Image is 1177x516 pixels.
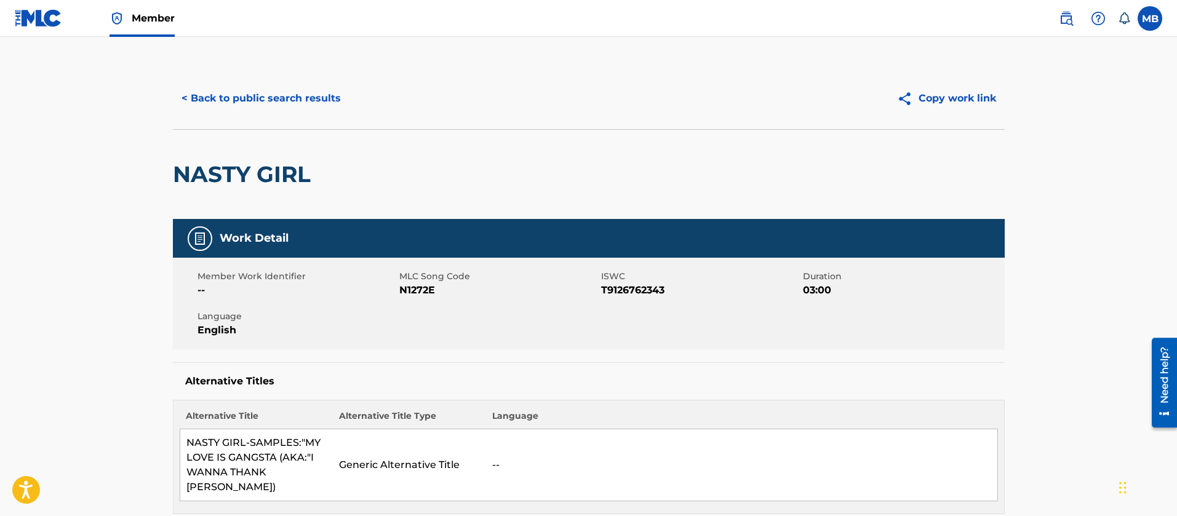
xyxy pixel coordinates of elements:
a: Public Search [1054,6,1079,31]
img: Work Detail [193,231,207,246]
h2: NASTY GIRL [173,161,317,188]
h5: Work Detail [220,231,289,245]
th: Language [486,410,997,429]
iframe: Chat Widget [1115,457,1177,516]
button: < Back to public search results [173,83,349,114]
h5: Alternative Titles [185,375,992,387]
span: Member Work Identifier [197,270,396,283]
td: Generic Alternative Title [333,429,486,501]
span: ISWC [601,270,800,283]
div: Drag [1119,469,1127,506]
img: Copy work link [897,91,919,106]
span: 03:00 [803,283,1002,298]
span: -- [197,283,396,298]
img: help [1091,11,1106,26]
div: Help [1086,6,1111,31]
span: T9126762343 [601,283,800,298]
img: MLC Logo [15,9,62,27]
td: -- [486,429,997,501]
span: Member [132,11,175,25]
div: User Menu [1138,6,1162,31]
div: Notifications [1118,12,1130,25]
td: NASTY GIRL-SAMPLES:"MY LOVE IS GANGSTA (AKA:"I WANNA THANK [PERSON_NAME]) [180,429,333,501]
th: Alternative Title Type [333,410,486,429]
iframe: Resource Center [1143,333,1177,432]
span: N1272E [399,283,598,298]
span: English [197,323,396,338]
img: search [1059,11,1074,26]
span: Duration [803,270,1002,283]
th: Alternative Title [180,410,333,429]
button: Copy work link [888,83,1005,114]
span: MLC Song Code [399,270,598,283]
img: Top Rightsholder [110,11,124,26]
span: Language [197,310,396,323]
